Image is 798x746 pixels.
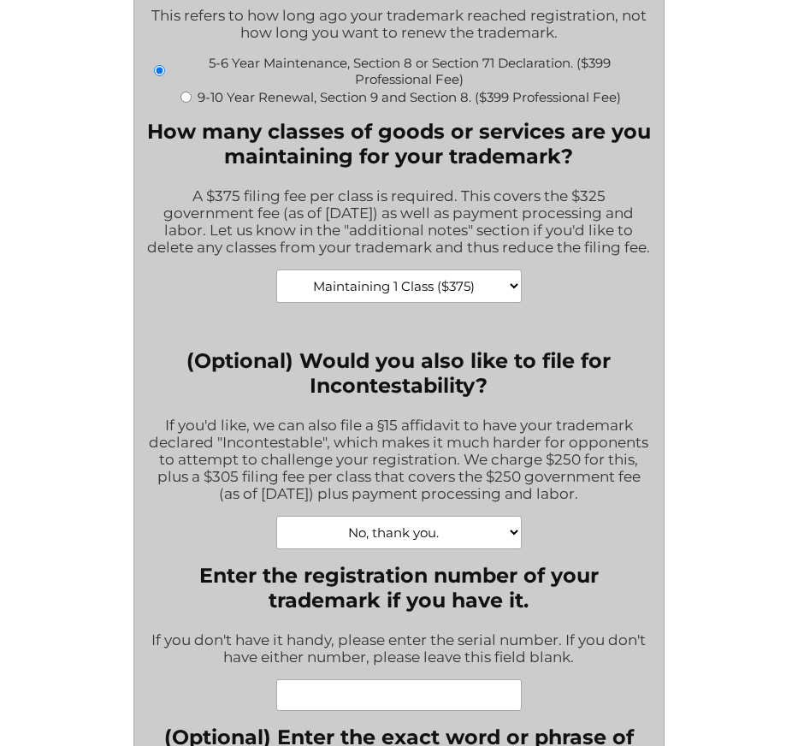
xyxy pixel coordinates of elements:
[147,119,651,169] label: How many classes of goods or services are you maintaining for your trademark?
[147,176,651,269] div: A $375 filing fee per class is required. This covers the $325 government fee (as of [DATE]) as we...
[147,563,651,613] label: Enter the registration number of your trademark if you have it.
[171,55,647,87] label: 5-6 Year Maintenance, Section 8 or Section 71 Declaration. ($399 Professional Fee)
[147,406,651,516] div: If you'd like, we can also file a §15 affidavit to have your trademark declared "Incontestable", ...
[147,620,651,679] div: If you don't have it handy, please enter the serial number. If you don't have either number, plea...
[147,331,651,381] label: How many classes of goods or services are you renewing for your trademark?
[147,348,651,398] label: (Optional) Would you also like to file for Incontestability?
[198,89,621,105] label: 9-10 Year Renewal, Section 9 and Section 8. ($399 Professional Fee)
